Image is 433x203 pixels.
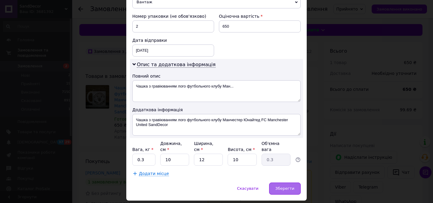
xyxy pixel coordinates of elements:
label: Висота, см [228,147,255,152]
div: Повний опис [132,73,301,79]
textarea: Чашка з гравіюванням лого футбольного клубу Манчестер Юнайтед FC Manchester United SandDecor [132,114,301,136]
div: Дата відправки [132,37,214,43]
label: Довжина, см [160,141,182,152]
span: Опис та додаткова інформація [137,62,216,68]
label: Ширина, см [194,141,213,152]
div: Оціночна вартість [219,13,301,19]
span: Додати місце [139,171,169,176]
textarea: Чашка з гравіюванням лого футбольного клубу Ман... [132,80,301,102]
div: Додаткова інформація [132,107,301,113]
div: Номер упаковки (не обов'язково) [132,13,214,19]
span: Зберегти [275,186,294,191]
div: Об'ємна вага [262,140,290,152]
span: Скасувати [237,186,258,191]
label: Вага, кг [132,147,153,152]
